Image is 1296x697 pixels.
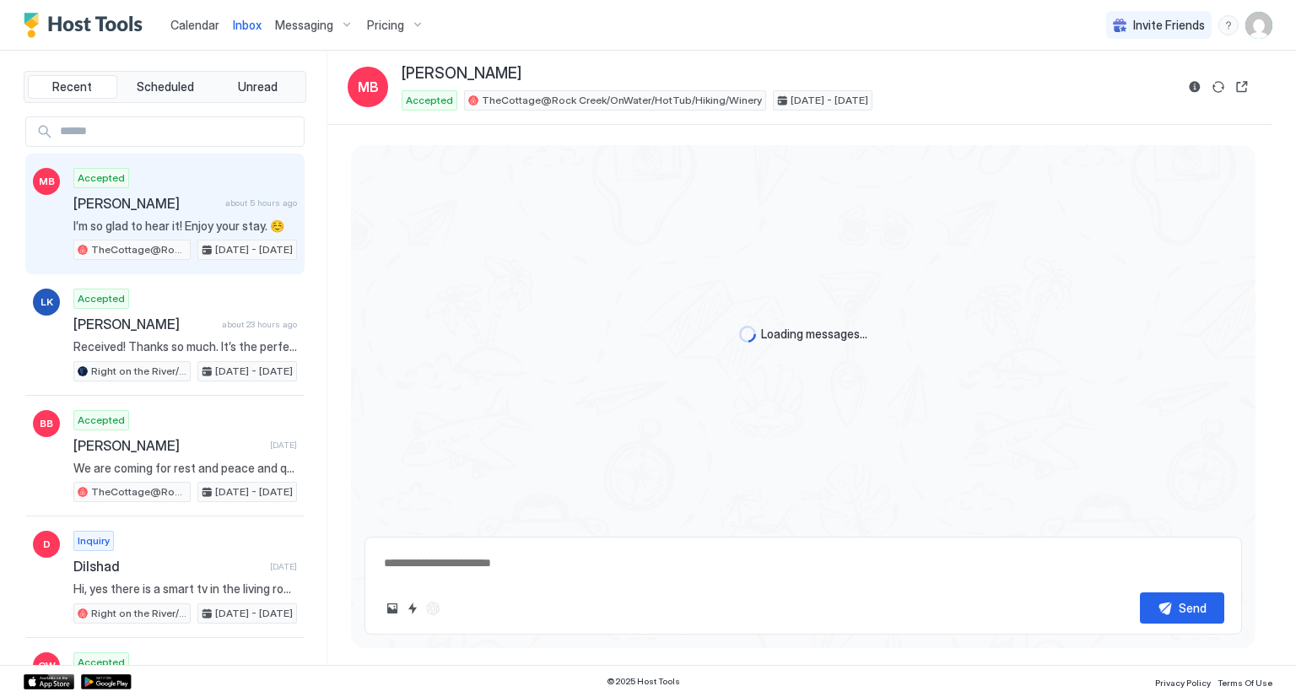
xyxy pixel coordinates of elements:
[215,364,293,379] span: [DATE] - [DATE]
[73,461,297,476] span: We are coming for rest and peace and quite. Some site seeing and eating out
[270,561,297,572] span: [DATE]
[78,291,125,306] span: Accepted
[238,79,278,95] span: Unread
[402,598,423,619] button: Quick reply
[78,413,125,428] span: Accepted
[215,606,293,621] span: [DATE] - [DATE]
[1245,12,1272,39] div: User profile
[1208,77,1228,97] button: Sync reservation
[38,658,56,673] span: CW
[78,170,125,186] span: Accepted
[233,18,262,32] span: Inbox
[121,75,210,99] button: Scheduled
[358,77,379,97] span: MB
[73,219,297,234] span: I’m so glad to hear it! Enjoy your stay. ☺️
[1155,673,1211,690] a: Privacy Policy
[40,294,53,310] span: LK
[81,674,132,689] a: Google Play Store
[233,16,262,34] a: Inbox
[1179,599,1207,617] div: Send
[1155,678,1211,688] span: Privacy Policy
[275,18,333,33] span: Messaging
[215,242,293,257] span: [DATE] - [DATE]
[28,75,117,99] button: Recent
[367,18,404,33] span: Pricing
[170,18,219,32] span: Calendar
[222,319,297,330] span: about 23 hours ago
[91,484,186,500] span: TheCottage@Rock Creek/OnWater/HotTub/Hiking/Winery
[270,440,297,451] span: [DATE]
[78,533,110,548] span: Inquiry
[791,93,868,108] span: [DATE] - [DATE]
[73,437,263,454] span: [PERSON_NAME]
[607,676,680,687] span: © 2025 Host Tools
[1218,15,1239,35] div: menu
[1133,18,1205,33] span: Invite Friends
[39,174,55,189] span: MB
[213,75,302,99] button: Unread
[761,327,867,342] span: Loading messages...
[43,537,51,552] span: D
[91,242,186,257] span: TheCottage@Rock Creek/OnWater/HotTub/Hiking/Winery
[73,316,215,332] span: [PERSON_NAME]
[24,71,306,103] div: tab-group
[215,484,293,500] span: [DATE] - [DATE]
[52,79,92,95] span: Recent
[1218,673,1272,690] a: Terms Of Use
[1218,678,1272,688] span: Terms Of Use
[73,195,219,212] span: [PERSON_NAME]
[24,13,150,38] a: Host Tools Logo
[73,558,263,575] span: Dilshad
[170,16,219,34] a: Calendar
[24,674,74,689] a: App Store
[1185,77,1205,97] button: Reservation information
[382,598,402,619] button: Upload image
[73,339,297,354] span: Received! Thanks so much. It’s the perfect spot for relaxing!
[482,93,762,108] span: TheCottage@Rock Creek/OnWater/HotTub/Hiking/Winery
[1232,77,1252,97] button: Open reservation
[739,326,756,343] div: loading
[40,416,53,431] span: BB
[73,581,297,597] span: Hi, yes there is a smart tv in the living room and downstairs bedroom.
[1140,592,1224,624] button: Send
[78,655,125,670] span: Accepted
[402,64,521,84] span: [PERSON_NAME]
[91,606,186,621] span: Right on the River/Hot Tub/Near [GEOGRAPHIC_DATA]/[GEOGRAPHIC_DATA]
[137,79,194,95] span: Scheduled
[225,197,297,208] span: about 5 hours ago
[406,93,453,108] span: Accepted
[53,117,304,146] input: Input Field
[91,364,186,379] span: Right on the River/Hot Tub/Near [GEOGRAPHIC_DATA]/[GEOGRAPHIC_DATA]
